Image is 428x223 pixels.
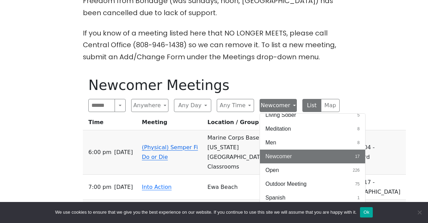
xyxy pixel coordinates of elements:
[205,175,273,200] td: Ewa Beach
[88,148,111,157] span: 6:00 PM
[260,150,365,163] button: Newcomer17 results
[340,118,406,130] th: Region
[83,27,345,63] p: If you know of a meeting listed here that NO LONGER MEETS, please call Central Office (808-946-14...
[321,99,340,112] button: Map
[260,99,297,112] button: Newcomer
[355,153,360,160] span: 17 results
[265,166,279,174] span: Open
[340,130,406,175] td: District 04 - Windward
[131,99,168,112] button: Anywhere
[260,122,365,136] button: Meditation8 results
[205,118,273,130] th: Location / Group
[357,195,360,201] span: 1 result
[174,99,211,112] button: Any Day
[265,180,307,188] span: Outdoor Meeting
[360,207,373,217] button: Ok
[265,194,285,202] span: Spanish
[260,163,365,177] button: Open226 results
[265,139,276,147] span: Men
[139,118,205,130] th: Meeting
[416,209,423,216] span: No
[260,108,365,122] button: Living Sober5 results
[217,99,254,112] button: Any Time
[142,144,198,160] a: (Physical) Semper Fi Do or Die
[88,99,115,112] input: Search
[265,152,292,161] span: Newcomer
[142,184,172,190] a: Into Action
[357,140,360,146] span: 8 results
[114,148,133,157] span: [DATE]
[115,99,126,112] button: Search
[114,182,133,192] span: [DATE]
[260,191,365,205] button: Spanish1 result
[88,182,111,192] span: 7:00 PM
[265,111,296,119] span: Living Sober
[55,209,357,216] span: We use cookies to ensure that we give you the best experience on our website. If you continue to ...
[83,118,139,130] th: Time
[260,177,365,191] button: Outdoor Meeting75 results
[357,112,360,118] span: 5 results
[205,130,273,175] td: Marine Corps Base [US_STATE][GEOGRAPHIC_DATA] Classrooms
[357,126,360,132] span: 8 results
[302,99,321,112] button: List
[353,167,360,173] span: 226 results
[265,125,291,133] span: Meditation
[340,175,406,200] td: District 17 - [GEOGRAPHIC_DATA]
[88,77,340,93] h1: Newcomer Meetings
[355,181,360,187] span: 75 results
[260,136,365,150] button: Men8 results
